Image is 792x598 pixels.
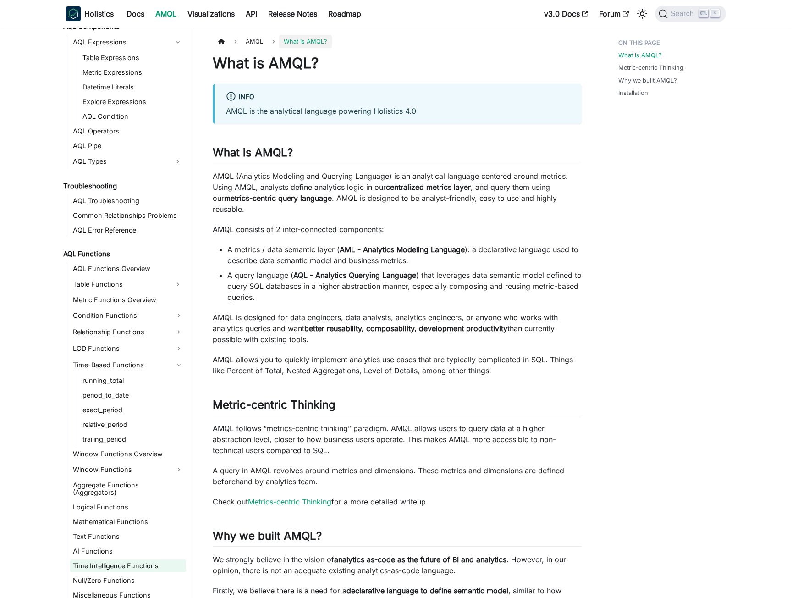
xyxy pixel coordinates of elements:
a: Datetime Literals [80,81,186,94]
span: AMQL [241,35,268,48]
button: Switch between dark and light mode (currently light mode) [635,6,649,21]
a: relative_period [80,418,186,431]
a: Why we built AMQL? [618,76,677,85]
p: A query in AMQL revolves around metrics and dimensions. These metrics and dimensions are defined ... [213,465,582,487]
a: API [240,6,263,21]
strong: declarative language to define semantic model [346,586,508,595]
a: Window Functions [70,462,186,477]
a: Roadmap [323,6,367,21]
a: Condition Functions [70,308,186,323]
span: What is AMQL? [279,35,332,48]
a: AQL Functions [60,248,186,260]
p: Check out for a more detailed writeup. [213,496,582,507]
a: Time-Based Functions [70,358,186,372]
a: Metric Expressions [80,66,186,79]
a: running_total [80,374,186,387]
a: LOD Functions [70,341,186,356]
a: Release Notes [263,6,323,21]
a: HolisticsHolistics [66,6,114,21]
a: Null/Zero Functions [70,574,186,587]
a: AQL Operators [70,125,186,138]
button: Search (Ctrl+K) [655,6,726,22]
a: Relationship Functions [70,325,186,339]
li: A metrics / data semantic layer ( ): a declarative language used to describe data semantic model ... [227,244,582,266]
a: Common Relationships Problems [70,209,186,222]
p: AMQL follows “metrics-centric thinking” paradigm. AMQL allows users to query data at a higher abs... [213,423,582,456]
a: AQL Expressions [70,35,170,50]
strong: AQL - Analytics Querying Language [293,271,416,280]
a: AQL Pipe [70,139,186,152]
img: Holistics [66,6,81,21]
kbd: K [710,9,720,17]
span: Search [668,10,699,18]
a: Home page [213,35,230,48]
a: Aggregate Functions (Aggregators) [70,479,186,499]
button: Collapse sidebar category 'AQL Expressions' [170,35,186,50]
a: Table Functions [70,277,170,292]
a: v3.0 Docs [539,6,594,21]
a: Visualizations [182,6,240,21]
a: Text Functions [70,530,186,543]
a: Time Intelligence Functions [70,559,186,572]
a: Metrics-centric Thinking [248,497,331,506]
a: Forum [594,6,634,21]
li: A query language ( ) that leverages data semantic model defined to query SQL databases in a highe... [227,270,582,303]
a: Mathematical Functions [70,515,186,528]
h1: What is AMQL? [213,54,582,72]
a: Explore Expressions [80,95,186,108]
h2: Metric-centric Thinking [213,398,582,415]
a: Table Expressions [80,51,186,64]
a: AQL Troubleshooting [70,194,186,207]
nav: Docs sidebar [57,28,194,598]
b: Holistics [84,8,114,19]
a: Logical Functions [70,501,186,514]
a: AQL Error Reference [70,224,186,237]
p: AMQL is designed for data engineers, data analysts, analytics engineers, or anyone who works with... [213,312,582,345]
p: AMQL allows you to quickly implement analytics use cases that are typically complicated in SQL. T... [213,354,582,376]
a: Troubleshooting [60,180,186,193]
p: We strongly believe in the vision of . However, in our opinion, there is not an adequate existing... [213,554,582,576]
strong: better reusability, composability, development productivity [304,324,507,333]
button: Expand sidebar category 'Table Functions' [170,277,186,292]
a: period_to_date [80,389,186,402]
a: AQL Functions Overview [70,262,186,275]
a: Metric-centric Thinking [618,63,683,72]
p: AMQL is the analytical language powering Holistics 4.0 [226,105,571,116]
a: AQL Condition [80,110,186,123]
button: Expand sidebar category 'AQL Types' [170,154,186,169]
a: AQL Types [70,154,170,169]
a: What is AMQL? [618,51,662,60]
a: Metric Functions Overview [70,293,186,306]
div: info [226,91,571,103]
a: Installation [618,89,648,97]
nav: Breadcrumbs [213,35,582,48]
strong: AML - Analytics Modeling Language [340,245,465,254]
h2: What is AMQL? [213,146,582,163]
a: Window Functions Overview [70,448,186,460]
p: AMQL consists of 2 inter-connected components: [213,224,582,235]
a: trailing_period [80,433,186,446]
strong: analytics as-code as the future of BI and analytics [334,555,506,564]
a: AMQL [150,6,182,21]
strong: centralized metrics layer [386,183,471,192]
a: Docs [121,6,150,21]
a: exact_period [80,404,186,416]
a: AI Functions [70,545,186,558]
p: AMQL (Analytics Modeling and Querying Language) is an analytical language centered around metrics... [213,171,582,215]
h2: Why we built AMQL? [213,529,582,547]
strong: metrics-centric query language [224,194,332,203]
